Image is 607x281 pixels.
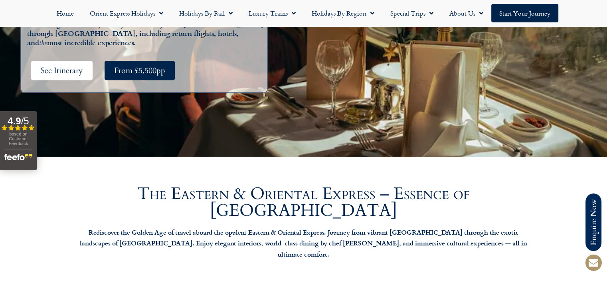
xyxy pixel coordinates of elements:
[49,4,82,22] a: Home
[171,4,241,22] a: Holidays by Rail
[80,227,527,259] strong: Rediscover the Golden Age of travel aboard the opulent Eastern & Oriental Express. Journey from v...
[304,4,382,22] a: Holidays by Region
[241,4,304,22] a: Luxury Trains
[382,4,441,22] a: Special Trips
[105,61,175,80] a: From £5,500pp
[27,20,265,49] h5: An unforgettable 9-day luxury rail holiday from [GEOGRAPHIC_DATA] through [GEOGRAPHIC_DATA], incl...
[31,61,93,80] a: See Itinerary
[491,4,558,22] a: Start your Journey
[219,171,260,180] span: Your last name
[4,4,603,22] nav: Menu
[82,4,171,22] a: Orient Express Holidays
[441,4,491,22] a: About Us
[39,38,47,50] em: the
[114,66,165,76] span: From £5,500pp
[76,185,531,219] h2: The Eastern & Oriental Express – Essence of [GEOGRAPHIC_DATA]
[41,66,83,76] span: See Itinerary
